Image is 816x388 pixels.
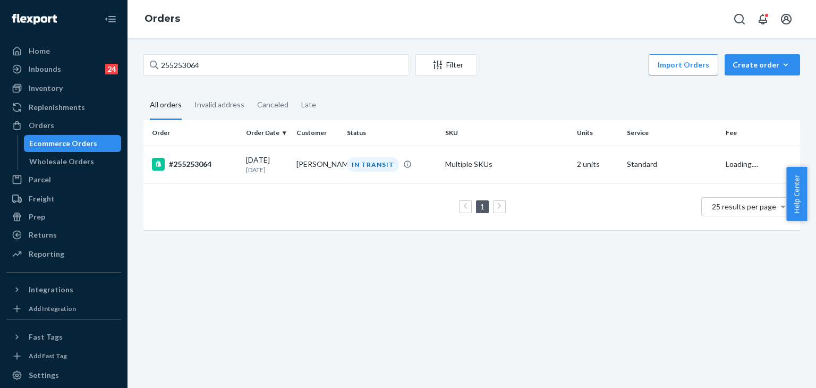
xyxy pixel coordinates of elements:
button: Import Orders [649,54,718,75]
div: IN TRANSIT [347,157,399,172]
div: Integrations [29,284,73,295]
div: 24 [105,64,118,74]
th: Status [343,120,441,146]
a: Prep [6,208,121,225]
ol: breadcrumbs [136,4,189,35]
div: Fast Tags [29,332,63,342]
a: Home [6,43,121,60]
div: Replenishments [29,102,85,113]
button: Fast Tags [6,328,121,345]
button: Open account menu [776,9,797,30]
div: Orders [29,120,54,131]
a: Reporting [6,246,121,263]
th: Service [623,120,721,146]
a: Inventory [6,80,121,97]
div: Create order [733,60,792,70]
a: Returns [6,226,121,243]
th: Order Date [242,120,292,146]
td: Loading.... [721,146,800,183]
td: Multiple SKUs [441,146,572,183]
p: Standard [627,159,717,170]
a: Parcel [6,171,121,188]
span: 25 results per page [712,202,776,211]
a: Settings [6,367,121,384]
button: Filter [415,54,477,75]
div: Reporting [29,249,64,259]
div: Canceled [257,91,288,119]
th: Order [143,120,242,146]
div: Add Integration [29,304,76,313]
div: Ecommerce Orders [29,138,97,149]
button: Help Center [786,167,807,221]
a: Ecommerce Orders [24,135,122,152]
div: Inbounds [29,64,61,74]
div: Add Fast Tag [29,351,67,360]
img: Flexport logo [12,14,57,24]
td: 2 units [573,146,623,183]
a: Inbounds24 [6,61,121,78]
th: SKU [441,120,572,146]
div: [DATE] [246,155,288,174]
input: Search orders [143,54,409,75]
div: Home [29,46,50,56]
a: Freight [6,190,121,207]
div: All orders [150,91,182,120]
p: [DATE] [246,165,288,174]
a: Orders [144,13,180,24]
a: Page 1 is your current page [478,202,487,211]
div: Customer [296,128,338,137]
div: Parcel [29,174,51,185]
button: Create order [725,54,800,75]
div: Freight [29,193,55,204]
a: Replenishments [6,99,121,116]
td: [PERSON_NAME] [292,146,343,183]
div: Returns [29,230,57,240]
button: Open notifications [752,9,773,30]
div: #255253064 [152,158,237,171]
div: Invalid address [194,91,244,119]
a: Wholesale Orders [24,153,122,170]
a: Add Integration [6,302,121,315]
a: Add Fast Tag [6,350,121,362]
a: Orders [6,117,121,134]
button: Close Navigation [100,9,121,30]
th: Units [573,120,623,146]
th: Fee [721,120,800,146]
div: Settings [29,370,59,381]
div: Prep [29,212,45,222]
div: Wholesale Orders [29,156,94,167]
div: Inventory [29,83,63,94]
button: Open Search Box [729,9,750,30]
div: Late [301,91,316,119]
button: Integrations [6,281,121,298]
div: Filter [416,60,477,70]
